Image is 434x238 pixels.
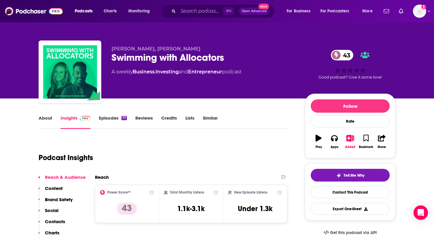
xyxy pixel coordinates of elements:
div: 43Good podcast? Give it some love! [305,46,395,83]
div: Apps [331,145,338,149]
p: Social [45,207,58,213]
div: 77 [121,116,127,120]
input: Search podcasts, credits, & more... [178,6,223,16]
a: Investing [156,69,179,75]
div: Search podcasts, credits, & more... [167,4,280,18]
img: tell me why sparkle [336,173,341,178]
p: 43 [117,203,137,215]
span: ⌘ K [223,7,234,15]
button: Show profile menu [413,5,426,18]
span: More [362,7,373,15]
button: Apps [326,131,342,153]
span: New [258,4,269,9]
a: Business [133,69,155,75]
div: Added [345,145,355,149]
span: Logged in as BGpodcasts [413,5,426,18]
a: Credits [161,115,177,129]
button: open menu [358,6,380,16]
span: For Business [287,7,310,15]
p: Charts [45,230,59,236]
div: Rate [311,115,390,127]
a: Show notifications dropdown [396,6,406,16]
button: Added [342,131,358,153]
button: Follow [311,99,390,113]
a: Lists [185,115,194,129]
h2: Total Monthly Listens [170,190,204,195]
button: tell me why sparkleTell Me Why [311,169,390,182]
div: Open Intercom Messenger [414,205,428,220]
p: Reach & Audience [45,174,86,180]
span: and [179,69,188,75]
span: Charts [104,7,117,15]
a: 43 [331,50,353,60]
span: Monitoring [128,7,150,15]
button: Social [38,207,58,219]
h1: Podcast Insights [39,153,93,162]
img: User Profile [413,5,426,18]
a: Entrepreneur [188,69,222,75]
span: Podcasts [75,7,93,15]
span: [PERSON_NAME], [PERSON_NAME] [112,46,200,52]
a: Reviews [135,115,153,129]
span: Good podcast? Give it some love! [319,75,382,79]
span: , [155,69,156,75]
button: Share [374,131,390,153]
img: Podchaser Pro [80,116,90,121]
h2: New Episode Listens [234,190,267,195]
button: Brand Safety [38,197,73,208]
a: Charts [100,6,120,16]
span: For Podcasters [320,7,349,15]
p: Content [45,185,63,191]
button: Open AdvancedNew [239,8,269,15]
div: Bookmark [359,145,373,149]
h2: Power Score™ [107,190,131,195]
button: Export One-Sheet [311,203,390,215]
img: Podchaser - Follow, Share and Rate Podcasts [5,5,63,17]
img: Swimming with Allocators [40,42,100,102]
a: About [39,115,52,129]
button: open menu [316,6,358,16]
button: Contacts [38,219,65,230]
a: Contact This Podcast [311,186,390,198]
p: Brand Safety [45,197,73,202]
div: A weekly podcast [112,68,241,76]
button: Content [38,185,63,197]
a: Similar [203,115,218,129]
p: Contacts [45,219,65,224]
button: Play [311,131,326,153]
button: Reach & Audience [38,174,86,185]
h3: Under 1.3k [238,204,272,213]
button: open menu [124,6,158,16]
span: Get this podcast via API [330,230,377,235]
h3: 1.1k-3.1k [177,204,205,213]
span: Tell Me Why [344,173,364,178]
div: Play [316,145,322,149]
a: InsightsPodchaser Pro [61,115,90,129]
a: Show notifications dropdown [381,6,392,16]
button: Bookmark [358,131,374,153]
span: Open Advanced [242,10,267,13]
div: Share [378,145,386,149]
span: 43 [337,50,353,60]
button: open menu [282,6,318,16]
a: Episodes77 [99,115,127,129]
h2: Reach [95,174,109,180]
button: open menu [71,6,100,16]
svg: Add a profile image [421,5,426,9]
